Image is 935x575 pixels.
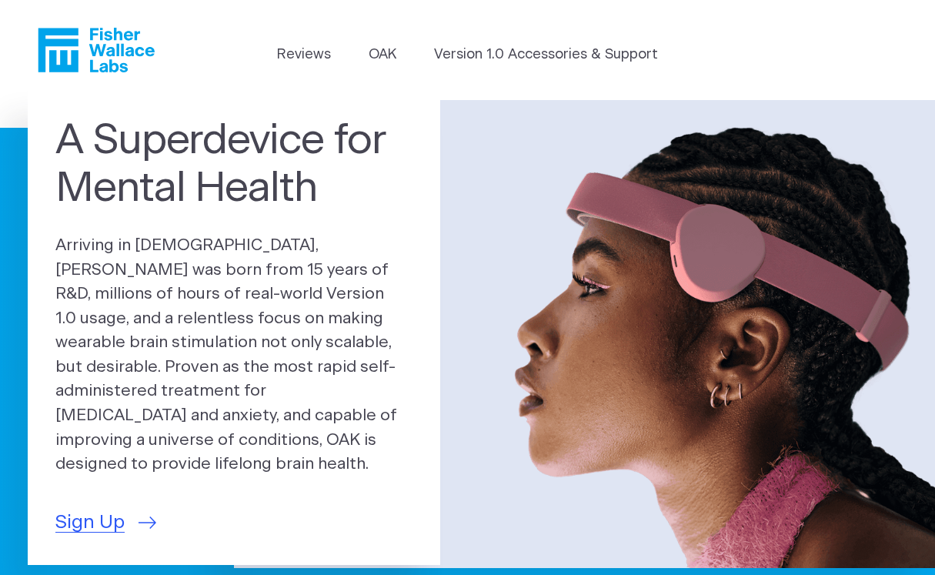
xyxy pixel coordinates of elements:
span: Sign Up [55,509,125,537]
p: Arriving in [DEMOGRAPHIC_DATA], [PERSON_NAME] was born from 15 years of R&D, millions of hours of... [55,233,412,476]
a: OAK [369,45,396,65]
a: Version 1.0 Accessories & Support [434,45,658,65]
a: Reviews [277,45,331,65]
a: Fisher Wallace [38,28,155,72]
a: Sign Up [55,509,156,537]
h1: A Superdevice for Mental Health [55,117,412,213]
